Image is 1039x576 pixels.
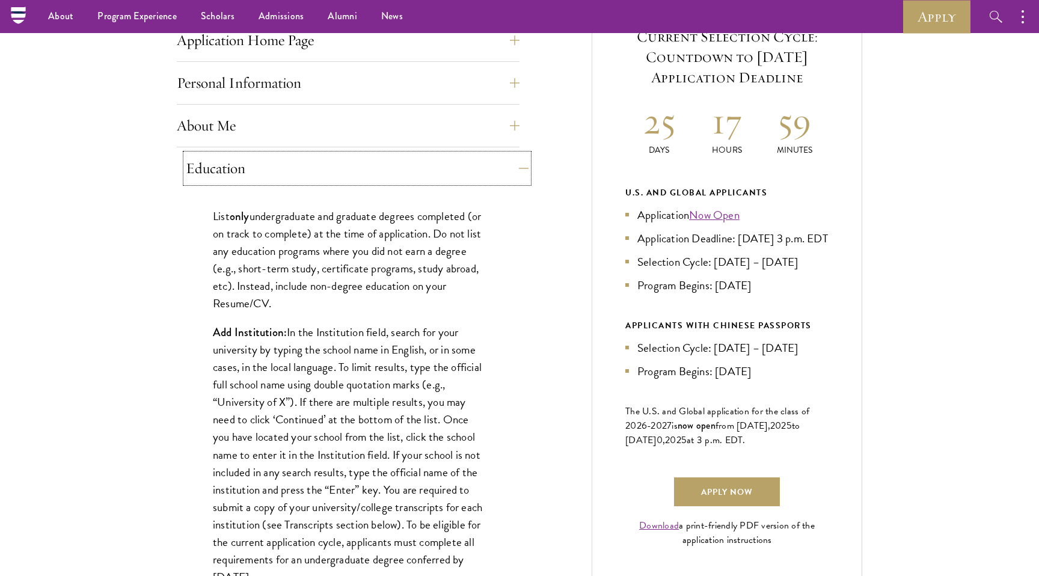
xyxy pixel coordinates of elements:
[674,477,780,506] a: Apply Now
[639,518,679,533] a: Download
[625,230,829,247] li: Application Deadline: [DATE] 3 p.m. EDT
[625,318,829,333] div: APPLICANTS WITH CHINESE PASSPORTS
[625,99,693,144] h2: 25
[625,363,829,380] li: Program Begins: [DATE]
[689,206,740,224] a: Now Open
[625,26,829,88] h5: Current Selection Cycle: Countdown to [DATE] Application Deadline
[678,418,716,432] span: now open
[770,418,786,433] span: 202
[693,144,761,156] p: Hours
[625,253,829,271] li: Selection Cycle: [DATE] – [DATE]
[761,99,829,144] h2: 59
[177,69,519,97] button: Personal Information
[687,433,746,447] span: at 3 p.m. EDT.
[642,418,647,433] span: 6
[693,99,761,144] h2: 17
[625,185,829,200] div: U.S. and Global Applicants
[625,206,829,224] li: Application
[665,433,681,447] span: 202
[213,324,287,340] strong: Add Institution:
[657,433,663,447] span: 0
[625,339,829,357] li: Selection Cycle: [DATE] – [DATE]
[625,277,829,294] li: Program Begins: [DATE]
[177,111,519,140] button: About Me
[625,418,800,447] span: to [DATE]
[786,418,792,433] span: 5
[663,433,665,447] span: ,
[186,154,529,183] button: Education
[625,144,693,156] p: Days
[716,418,770,433] span: from [DATE],
[625,404,809,433] span: The U.S. and Global application for the class of 202
[230,208,250,224] strong: only
[761,144,829,156] p: Minutes
[177,26,519,55] button: Application Home Page
[647,418,667,433] span: -202
[625,518,829,547] div: a print-friendly PDF version of the application instructions
[681,433,687,447] span: 5
[667,418,672,433] span: 7
[213,207,483,312] p: List undergraduate and graduate degrees completed (or on track to complete) at the time of applic...
[672,418,678,433] span: is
